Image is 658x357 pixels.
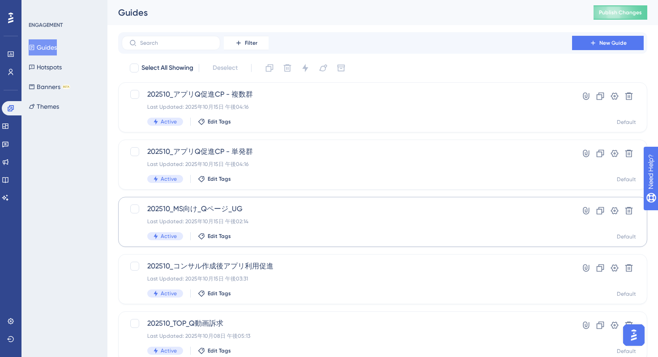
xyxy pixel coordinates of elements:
[208,118,231,125] span: Edit Tags
[224,36,269,50] button: Filter
[147,318,547,329] span: 202510_TOP_Q動画訴求
[147,161,547,168] div: Last Updated: 2025年10月15日 午後04:16
[617,233,636,240] div: Default
[147,89,547,100] span: 202510_アプリQ促進CP - 複数群
[29,59,62,75] button: Hotspots
[213,63,238,73] span: Deselect
[617,290,636,297] div: Default
[617,176,636,183] div: Default
[161,347,177,354] span: Active
[161,233,177,240] span: Active
[617,348,636,355] div: Default
[245,39,257,47] span: Filter
[118,6,571,19] div: Guides
[161,290,177,297] span: Active
[198,118,231,125] button: Edit Tags
[594,5,647,20] button: Publish Changes
[208,347,231,354] span: Edit Tags
[599,9,642,16] span: Publish Changes
[21,2,56,13] span: Need Help?
[147,146,547,157] span: 202510_アプリQ促進CP - 単発群
[198,347,231,354] button: Edit Tags
[147,218,547,225] div: Last Updated: 2025年10月15日 午後02:14
[198,175,231,183] button: Edit Tags
[147,275,547,282] div: Last Updated: 2025年10月15日 午後03:31
[620,322,647,348] iframe: UserGuiding AI Assistant Launcher
[572,36,644,50] button: New Guide
[147,103,547,110] div: Last Updated: 2025年10月15日 午後04:16
[147,261,547,272] span: 202510_コンサル作成後アプリ利用促進
[62,85,70,89] div: BETA
[29,98,59,115] button: Themes
[208,233,231,240] span: Edit Tags
[198,233,231,240] button: Edit Tags
[161,118,177,125] span: Active
[617,119,636,126] div: Default
[198,290,231,297] button: Edit Tags
[147,332,547,340] div: Last Updated: 2025年10月08日 午後05:13
[208,175,231,183] span: Edit Tags
[599,39,627,47] span: New Guide
[29,79,70,95] button: BannersBETA
[147,204,547,214] span: 202510_MS向け_Qページ_UG
[29,39,57,55] button: Guides
[161,175,177,183] span: Active
[205,60,246,76] button: Deselect
[141,63,193,73] span: Select All Showing
[208,290,231,297] span: Edit Tags
[29,21,63,29] div: ENGAGEMENT
[140,40,213,46] input: Search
